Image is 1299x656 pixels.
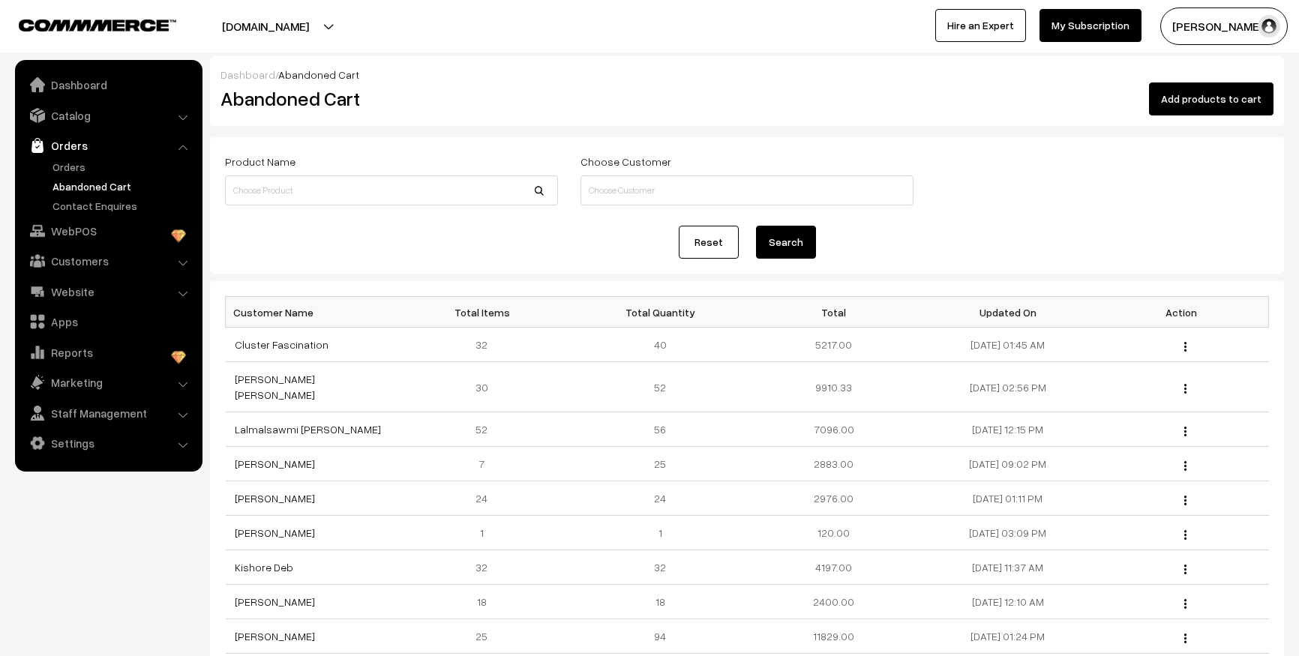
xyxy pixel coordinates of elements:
td: [DATE] 11:37 AM [921,550,1095,585]
a: WebPOS [19,217,197,244]
input: Choose Product [225,175,558,205]
a: Dashboard [220,68,275,81]
a: Customers [19,247,197,274]
td: [DATE] 12:15 PM [921,412,1095,447]
img: COMMMERCE [19,19,176,31]
button: Search [756,226,816,259]
a: Orders [49,159,197,175]
button: [PERSON_NAME] [1160,7,1288,45]
a: [PERSON_NAME] [235,457,315,470]
td: 52 [573,362,747,412]
td: [DATE] 12:10 AM [921,585,1095,619]
td: 11829.00 [747,619,921,654]
a: [PERSON_NAME] [235,492,315,505]
td: 25 [573,447,747,481]
td: 24 [399,481,573,516]
a: [PERSON_NAME] [235,595,315,608]
a: [PERSON_NAME] [235,526,315,539]
a: My Subscription [1039,9,1141,42]
th: Total Items [399,297,573,328]
a: [PERSON_NAME] [PERSON_NAME] [235,373,315,401]
img: Menu [1184,342,1186,352]
label: Product Name [225,154,295,169]
th: Action [1095,297,1269,328]
td: 52 [399,412,573,447]
a: Catalog [19,102,197,129]
a: Staff Management [19,400,197,427]
td: 9910.33 [747,362,921,412]
a: Reports [19,339,197,366]
a: COMMMERCE [19,15,150,33]
td: 32 [573,550,747,585]
a: Reset [679,226,739,259]
td: 1 [399,516,573,550]
a: Apps [19,308,197,335]
td: [DATE] 01:11 PM [921,481,1095,516]
td: 1 [573,516,747,550]
label: Choose Customer [580,154,671,169]
td: 32 [399,550,573,585]
img: Menu [1184,565,1186,574]
td: 2883.00 [747,447,921,481]
td: 24 [573,481,747,516]
td: 94 [573,619,747,654]
img: Menu [1184,384,1186,394]
td: 7 [399,447,573,481]
td: [DATE] 03:09 PM [921,516,1095,550]
td: 32 [399,328,573,362]
img: Menu [1184,496,1186,505]
a: Marketing [19,369,197,396]
td: 25 [399,619,573,654]
td: 2400.00 [747,585,921,619]
img: Menu [1184,427,1186,436]
td: [DATE] 01:45 AM [921,328,1095,362]
img: Menu [1184,634,1186,643]
td: 2976.00 [747,481,921,516]
td: [DATE] 02:56 PM [921,362,1095,412]
img: Menu [1184,530,1186,540]
img: user [1258,15,1280,37]
a: Settings [19,430,197,457]
a: Contact Enquires [49,198,197,214]
td: 40 [573,328,747,362]
div: / [220,67,1273,82]
td: 18 [573,585,747,619]
a: Hire an Expert [935,9,1026,42]
img: Menu [1184,461,1186,471]
h2: Abandoned Cart [220,87,556,110]
th: Total Quantity [573,297,747,328]
td: 4197.00 [747,550,921,585]
button: [DOMAIN_NAME] [169,7,361,45]
th: Customer Name [226,297,400,328]
input: Choose Customer [580,175,913,205]
td: 120.00 [747,516,921,550]
a: Kishore Deb [235,561,293,574]
td: 30 [399,362,573,412]
td: [DATE] 01:24 PM [921,619,1095,654]
td: [DATE] 09:02 PM [921,447,1095,481]
a: Cluster Fascination [235,338,328,351]
a: [PERSON_NAME] [235,630,315,643]
a: Website [19,278,197,305]
a: Abandoned Cart [49,178,197,194]
td: 56 [573,412,747,447]
button: Add products to cart [1149,82,1273,115]
th: Total [747,297,921,328]
a: Orders [19,132,197,159]
span: Abandoned Cart [278,68,359,81]
a: Dashboard [19,71,197,98]
td: 7096.00 [747,412,921,447]
th: Updated On [921,297,1095,328]
td: 5217.00 [747,328,921,362]
img: Menu [1184,599,1186,609]
td: 18 [399,585,573,619]
a: Lalmalsawmi [PERSON_NAME] [235,423,381,436]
